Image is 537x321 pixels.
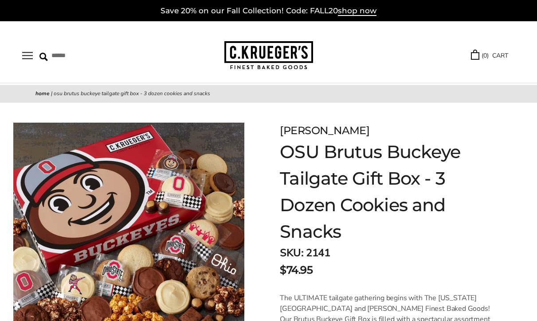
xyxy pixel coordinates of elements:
[306,246,330,260] span: 2141
[54,90,210,97] span: OSU Brutus Buckeye Tailgate Gift Box - 3 Dozen Cookies and Snacks
[280,262,313,278] span: $74.95
[280,123,493,139] div: [PERSON_NAME]
[22,52,33,59] button: Open navigation
[280,139,493,245] h1: OSU Brutus Buckeye Tailgate Gift Box - 3 Dozen Cookies and Snacks
[35,90,50,97] a: Home
[280,246,303,260] strong: SKU:
[51,90,52,97] span: |
[471,50,508,61] a: (0) CART
[35,89,502,98] nav: breadcrumbs
[39,53,48,61] img: Search
[338,6,376,16] span: shop now
[224,41,313,70] img: C.KRUEGER'S
[161,6,376,16] a: Save 20% on our Fall Collection! Code: FALL20shop now
[39,49,141,62] input: Search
